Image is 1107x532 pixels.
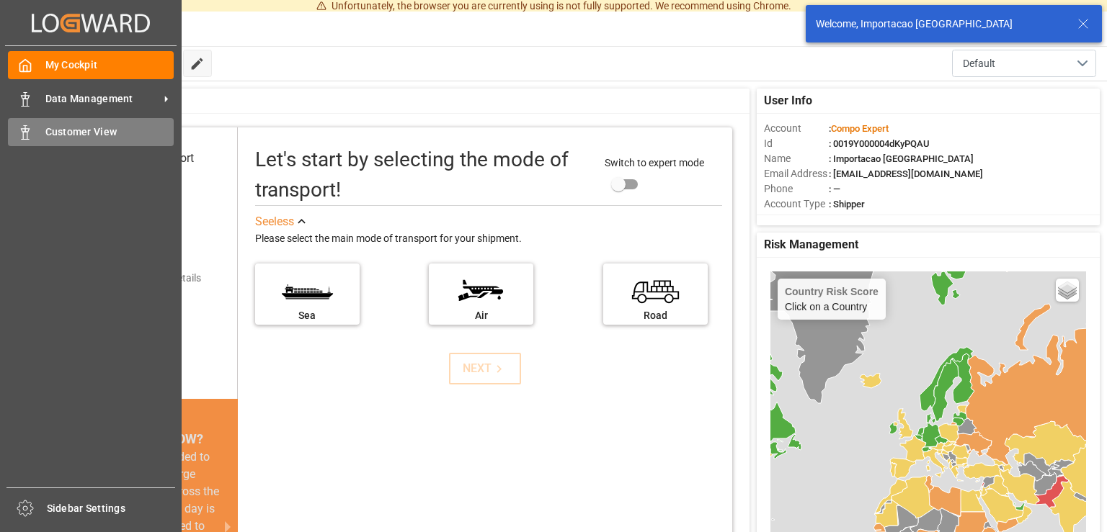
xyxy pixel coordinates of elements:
[1056,279,1079,302] a: Layers
[785,286,879,297] h4: Country Risk Score
[463,360,507,377] div: NEXT
[255,230,722,248] div: Please select the main mode of transport for your shipment.
[610,308,701,323] div: Road
[764,236,858,253] span: Risk Management
[764,181,829,197] span: Phone
[45,125,174,140] span: Customer View
[764,136,829,151] span: Id
[45,58,174,73] span: My Cockpit
[764,166,829,181] span: Email Address
[952,50,1096,77] button: open menu
[449,353,521,384] button: NEXT
[764,197,829,212] span: Account Type
[45,91,159,107] span: Data Management
[605,157,704,168] span: Switch to expert mode
[829,184,840,194] span: : —
[262,308,352,323] div: Sea
[816,17,1064,32] div: Welcome, Importacao [GEOGRAPHIC_DATA]
[829,138,930,149] span: : 0019Y000004dKyPQAU
[764,92,812,109] span: User Info
[111,271,201,286] div: Add shipping details
[829,199,865,209] span: : Shipper
[436,308,526,323] div: Air
[8,51,174,79] a: My Cockpit
[8,118,174,146] a: Customer View
[764,121,829,136] span: Account
[829,168,983,179] span: : [EMAIL_ADDRESS][DOMAIN_NAME]
[764,151,829,166] span: Name
[255,145,591,205] div: Let's start by selecting the mode of transport!
[831,123,889,134] span: Compo Expert
[785,286,879,312] div: Click on a Country
[255,213,294,230] div: See less
[963,56,995,71] span: Default
[47,501,176,516] span: Sidebar Settings
[829,153,974,164] span: : Importacao [GEOGRAPHIC_DATA]
[829,123,889,134] span: :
